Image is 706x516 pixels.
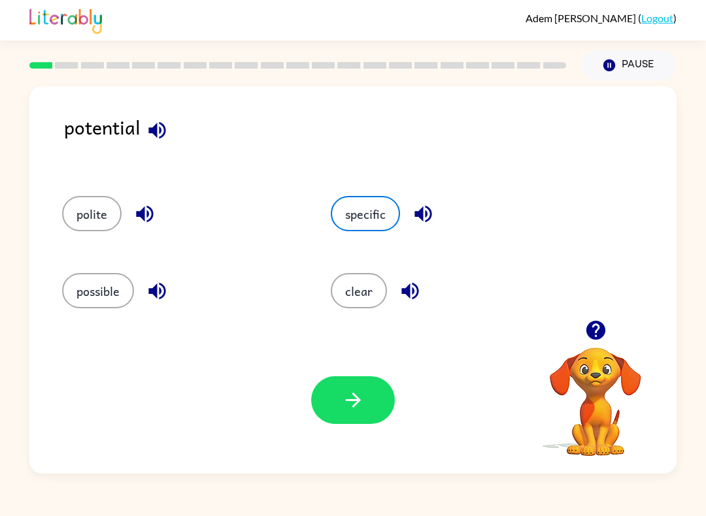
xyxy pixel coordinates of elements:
div: potential [64,112,677,170]
button: clear [331,273,387,308]
button: specific [331,196,400,231]
a: Logout [641,12,673,24]
button: polite [62,196,122,231]
button: Pause [582,50,677,80]
span: Adem [PERSON_NAME] [526,12,638,24]
div: ( ) [526,12,677,24]
video: Your browser must support playing .mp4 files to use Literably. Please try using another browser. [530,327,661,458]
img: Literably [29,5,102,34]
button: possible [62,273,134,308]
